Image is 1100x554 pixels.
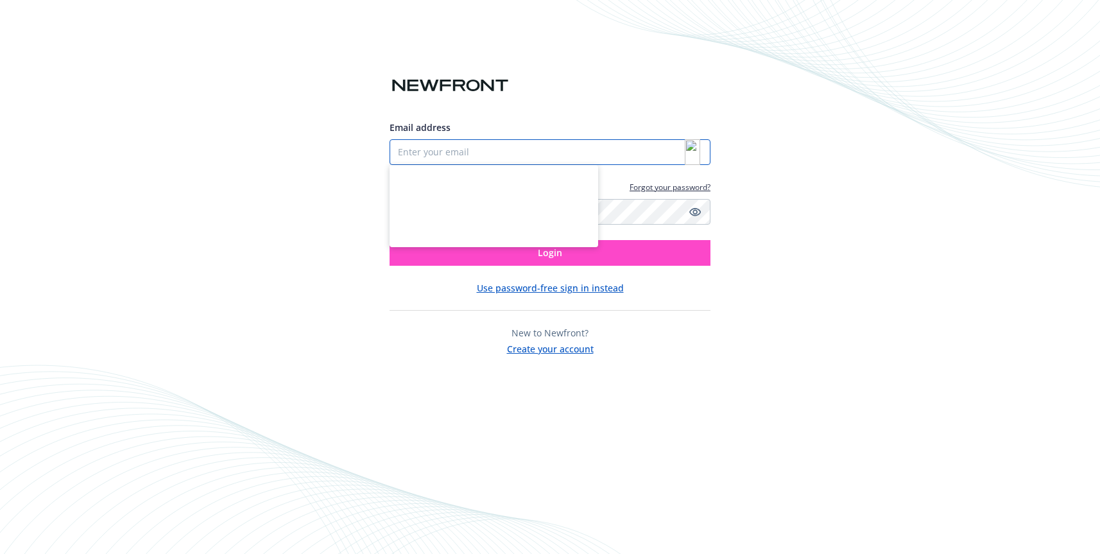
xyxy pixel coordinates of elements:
span: New to Newfront? [511,327,589,339]
button: Login [390,240,710,266]
a: Forgot your password? [630,182,710,193]
button: Create your account [507,340,594,356]
img: Newfront logo [390,74,511,97]
span: Login [538,247,562,259]
input: Enter your email [390,139,710,165]
a: Show password [687,204,703,220]
button: Use password-free sign in instead [477,281,624,295]
span: Email address [390,121,451,134]
img: icon_180.svg [685,139,700,165]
